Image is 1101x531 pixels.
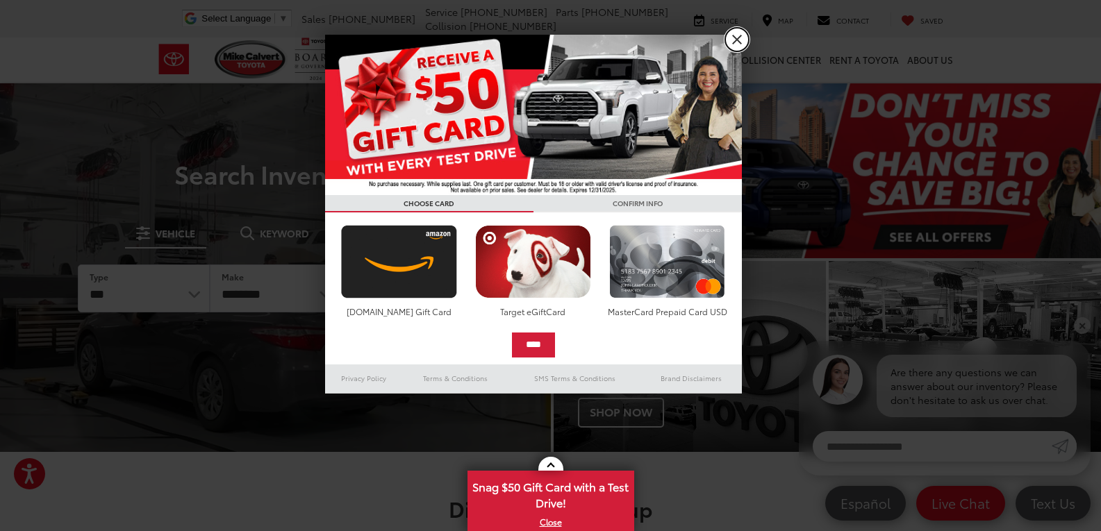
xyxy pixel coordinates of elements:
[325,370,403,387] a: Privacy Policy
[338,305,461,317] div: [DOMAIN_NAME] Gift Card
[606,225,729,298] img: mastercard.png
[325,35,742,195] img: 55838_top_625864.jpg
[325,195,533,212] h3: CHOOSE CARD
[402,370,508,387] a: Terms & Conditions
[469,472,633,514] span: Snag $50 Gift Card with a Test Drive!
[640,370,742,387] a: Brand Disclaimers
[606,305,729,317] div: MasterCard Prepaid Card USD
[472,305,595,317] div: Target eGiftCard
[509,370,640,387] a: SMS Terms & Conditions
[338,225,461,298] img: amazoncard.png
[472,225,595,298] img: targetcard.png
[533,195,742,212] h3: CONFIRM INFO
